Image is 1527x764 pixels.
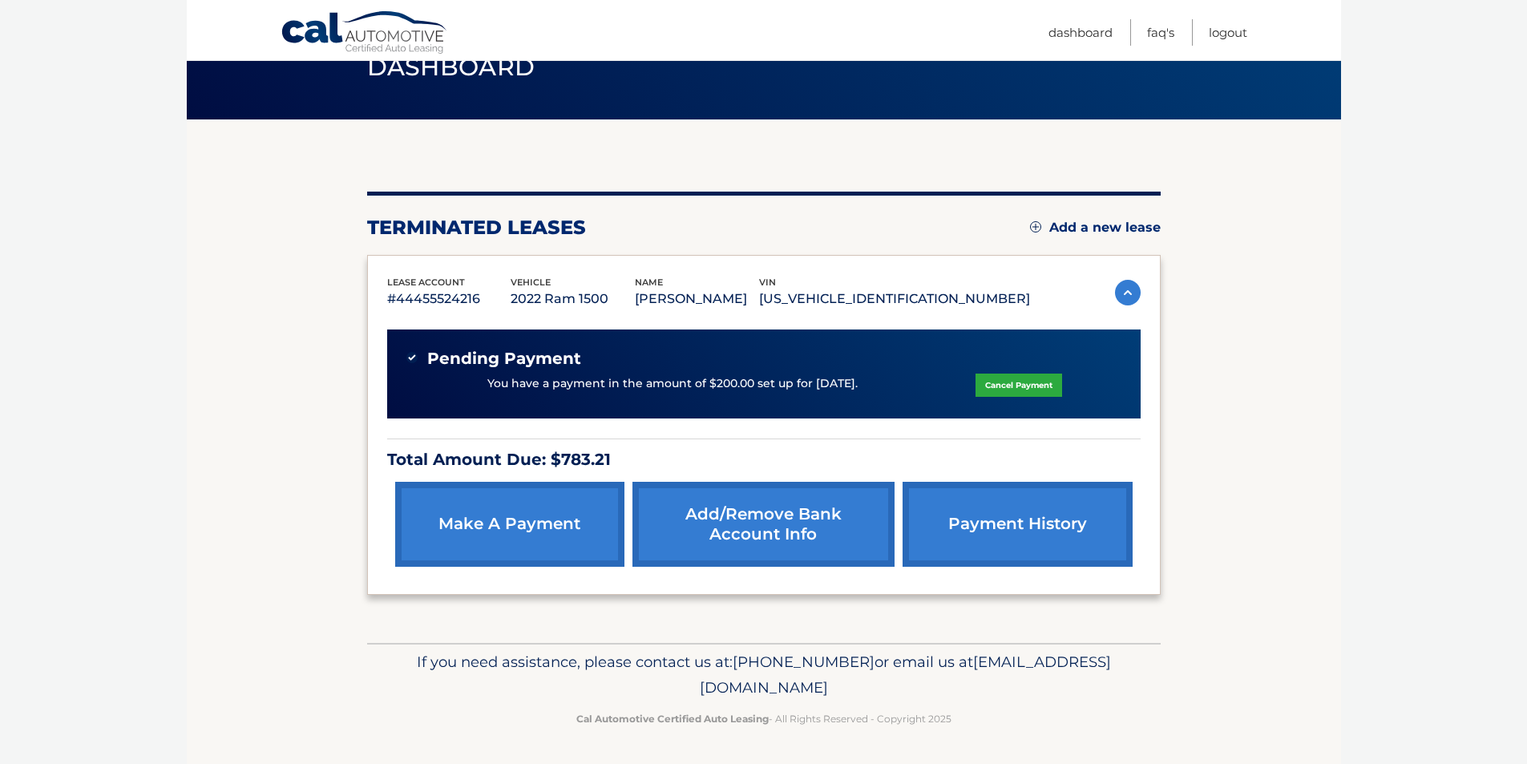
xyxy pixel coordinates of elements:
[576,713,769,725] strong: Cal Automotive Certified Auto Leasing
[700,653,1111,697] span: [EMAIL_ADDRESS][DOMAIN_NAME]
[281,10,449,57] a: Cal Automotive
[427,349,581,369] span: Pending Payment
[1147,19,1174,46] a: FAQ's
[387,446,1141,474] p: Total Amount Due: $783.21
[387,288,511,310] p: #44455524216
[635,288,759,310] p: [PERSON_NAME]
[395,482,624,567] a: make a payment
[976,374,1062,397] a: Cancel Payment
[759,288,1030,310] p: [US_VEHICLE_IDENTIFICATION_NUMBER]
[511,288,635,310] p: 2022 Ram 1500
[367,52,535,82] span: Dashboard
[378,649,1150,701] p: If you need assistance, please contact us at: or email us at
[1030,221,1041,232] img: add.svg
[367,216,586,240] h2: terminated leases
[1115,280,1141,305] img: accordion-active.svg
[759,277,776,288] span: vin
[406,352,418,363] img: check-green.svg
[387,277,465,288] span: lease account
[378,710,1150,727] p: - All Rights Reserved - Copyright 2025
[632,482,895,567] a: Add/Remove bank account info
[733,653,875,671] span: [PHONE_NUMBER]
[1048,19,1113,46] a: Dashboard
[635,277,663,288] span: name
[1030,220,1161,236] a: Add a new lease
[903,482,1132,567] a: payment history
[487,375,858,393] p: You have a payment in the amount of $200.00 set up for [DATE].
[1209,19,1247,46] a: Logout
[511,277,551,288] span: vehicle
